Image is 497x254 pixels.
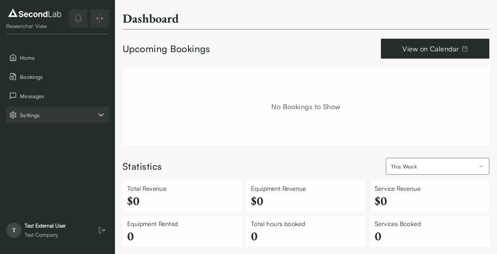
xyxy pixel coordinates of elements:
[123,160,162,173] div: Statistics
[123,11,179,26] h2: Dashboard
[90,9,109,28] button: Expand/Collapse sidebar
[127,184,237,193] div: Total Revenue
[251,219,361,228] div: Total hours booked
[20,111,97,119] span: Settings
[127,228,237,244] h2: 0
[6,88,109,104] button: Messages
[6,22,63,30] div: Researcher View
[123,68,489,146] div: No Bookings to Show
[25,231,66,239] div: Test Company
[375,219,485,228] div: Services Booked
[375,193,485,208] h2: $ 0
[20,92,106,100] span: Messages
[69,9,87,28] button: notifications
[6,107,109,123] button: Settings
[25,222,66,229] div: Test External User
[127,219,237,228] div: Equipment Rented
[20,54,106,62] span: Home
[20,73,106,81] span: Bookings
[6,107,109,123] div: Settings sub items
[402,43,459,54] span: View on Calendar
[6,223,21,238] span: T
[123,43,210,56] div: Upcoming Bookings
[251,228,361,244] h2: 0
[6,49,109,66] button: Home
[386,158,489,175] button: Select your affiliation
[251,184,361,193] div: Equipment Revenue
[251,193,361,208] h2: $ 0
[6,69,109,85] button: Bookings
[381,39,489,59] a: View on Calendar
[95,223,109,237] button: Log out
[6,7,63,19] img: logo
[127,193,237,208] h2: $ 0
[375,184,485,193] div: Service Revenue
[375,228,485,244] h2: 0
